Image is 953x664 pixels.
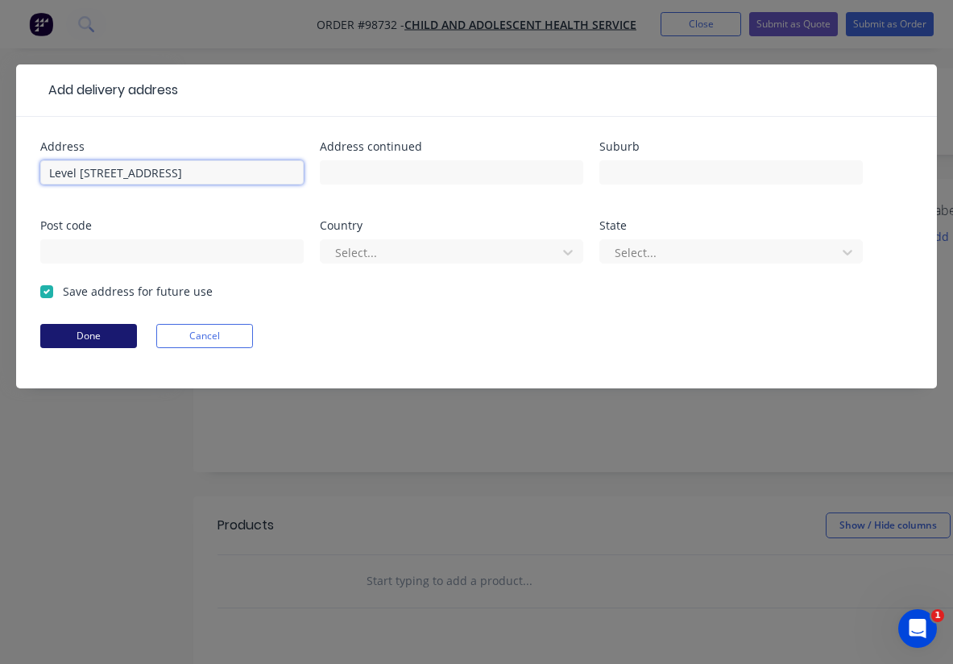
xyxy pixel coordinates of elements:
[40,324,137,348] button: Done
[931,609,944,622] span: 1
[156,324,253,348] button: Cancel
[63,283,213,300] label: Save address for future use
[599,141,863,152] div: Suburb
[898,609,937,648] iframe: Intercom live chat
[320,141,583,152] div: Address continued
[320,220,583,231] div: Country
[40,220,304,231] div: Post code
[599,220,863,231] div: State
[40,81,178,100] div: Add delivery address
[40,141,304,152] div: Address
